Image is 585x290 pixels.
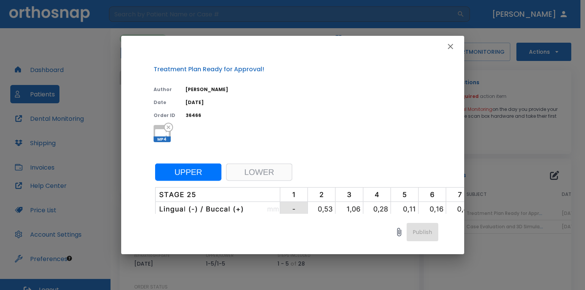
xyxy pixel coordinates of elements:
[186,99,438,106] p: [DATE]
[154,86,176,93] p: Author
[186,86,438,93] p: [PERSON_NAME]
[154,136,171,142] span: MP4
[154,99,176,106] p: Date
[154,112,176,119] p: Order ID
[186,112,438,119] p: 36466
[154,65,438,74] p: Treatment Plan Ready for Approval!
